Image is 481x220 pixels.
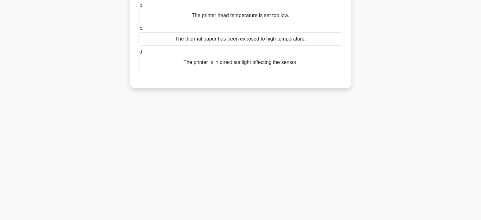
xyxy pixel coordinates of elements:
span: b. [139,2,144,8]
span: c. [139,26,143,31]
div: The thermal paper has been exposed to high temperature. [138,32,343,46]
span: d. [139,49,144,54]
div: The printer head temperature is set too low. [138,9,343,22]
div: The printer is in direct sunlight affecting the sensor. [138,56,343,69]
